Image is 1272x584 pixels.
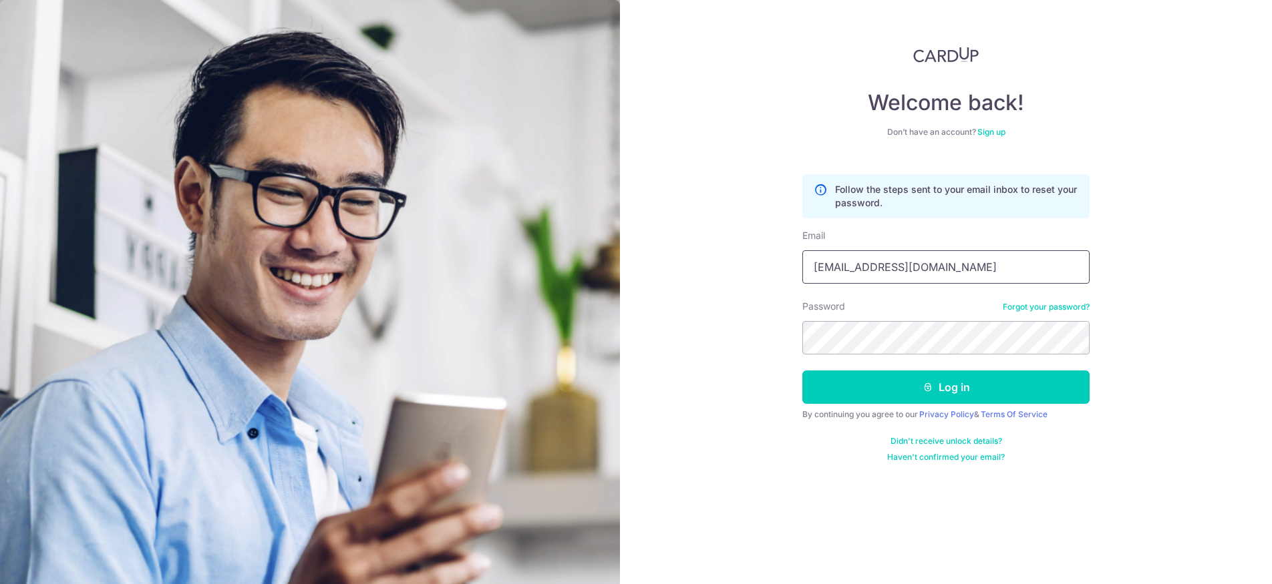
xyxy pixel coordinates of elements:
div: By continuing you agree to our & [802,409,1090,420]
h4: Welcome back! [802,89,1090,116]
a: Didn't receive unlock details? [891,436,1002,447]
a: Forgot your password? [1003,302,1090,312]
p: Follow the steps sent to your email inbox to reset your password. [835,183,1078,210]
label: Password [802,300,845,313]
img: CardUp Logo [913,47,979,63]
a: Terms Of Service [981,409,1048,419]
div: Don’t have an account? [802,127,1090,137]
a: Haven't confirmed your email? [887,452,1005,463]
label: Email [802,229,825,242]
a: Sign up [977,127,1005,137]
input: Enter your Email [802,250,1090,284]
button: Log in [802,370,1090,404]
a: Privacy Policy [919,409,974,419]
